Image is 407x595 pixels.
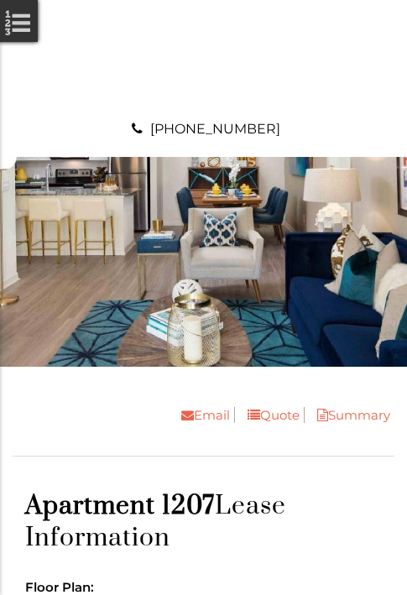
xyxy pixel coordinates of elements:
[169,407,235,423] a: Email
[305,407,394,423] a: Summary
[25,579,94,595] span: Floor Plan:
[162,17,246,101] img: A graphic with a red M and the word SOUTH.
[25,490,215,522] span: Apartment 1207
[235,407,305,423] a: Quote
[25,490,382,554] h1: Lease Information
[150,121,280,137] a: [PHONE_NUMBER]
